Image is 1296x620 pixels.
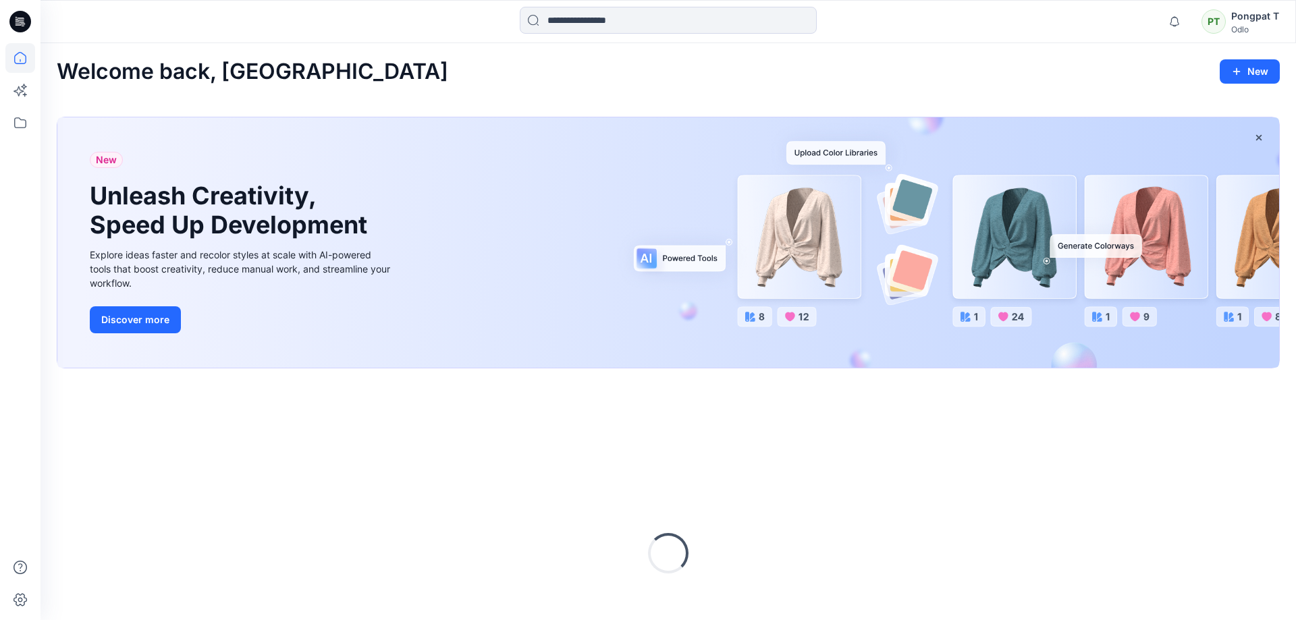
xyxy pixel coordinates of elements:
[90,248,394,290] div: Explore ideas faster and recolor styles at scale with AI-powered tools that boost creativity, red...
[57,59,448,84] h2: Welcome back, [GEOGRAPHIC_DATA]
[96,152,117,168] span: New
[1231,8,1279,24] div: Pongpat T
[90,306,394,333] a: Discover more
[90,306,181,333] button: Discover more
[1220,59,1280,84] button: New
[90,181,373,239] h1: Unleash Creativity, Speed Up Development
[1201,9,1226,34] div: PT
[1231,24,1279,34] div: Odlo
